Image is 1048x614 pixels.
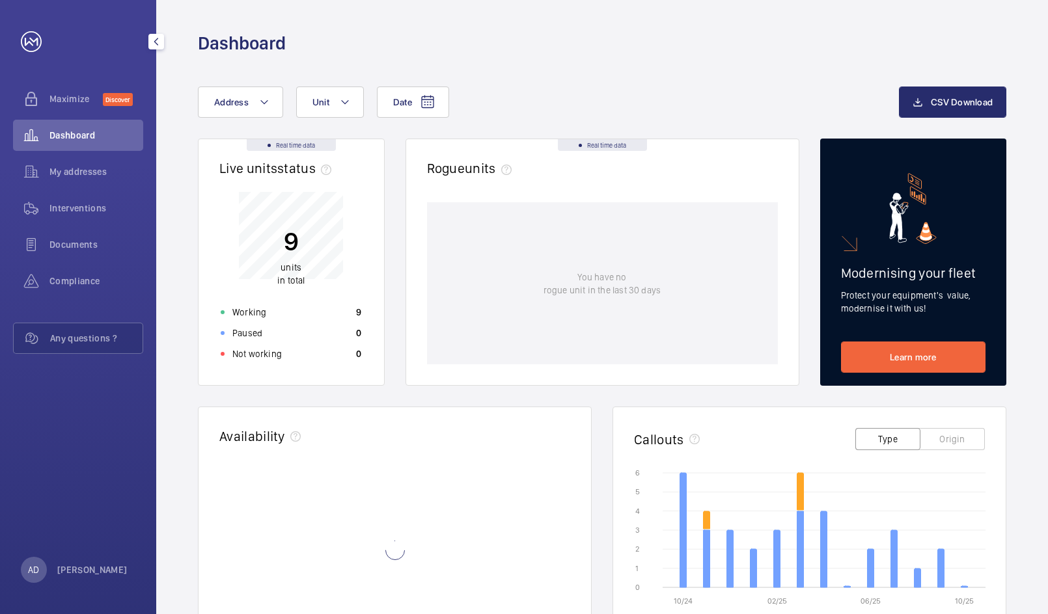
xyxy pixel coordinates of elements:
span: Dashboard [49,129,143,142]
text: 10/24 [674,596,693,606]
span: Address [214,97,249,107]
span: Discover [103,93,133,106]
text: 0 [635,583,640,592]
div: Real time data [558,139,647,151]
p: Not working [232,347,282,360]
span: Any questions ? [50,332,143,345]
p: AD [28,563,39,576]
p: 0 [356,347,361,360]
text: 5 [635,487,640,496]
text: 6 [635,468,640,477]
text: 2 [635,544,639,554]
h2: Availability [219,428,285,444]
span: Maximize [49,92,103,105]
p: [PERSON_NAME] [57,563,128,576]
a: Learn more [841,341,986,373]
p: Working [232,306,266,319]
button: Unit [296,87,364,118]
p: in total [277,261,305,287]
p: You have no rogue unit in the last 30 days [544,271,661,297]
span: My addresses [49,165,143,178]
button: Date [377,87,449,118]
span: status [277,160,337,176]
div: Real time data [247,139,336,151]
span: Documents [49,238,143,251]
h1: Dashboard [198,31,286,55]
span: Date [393,97,412,107]
span: units [465,160,517,176]
span: Interventions [49,202,143,215]
h2: Rogue [427,160,517,176]
h2: Modernising your fleet [841,265,986,281]
p: 9 [277,225,305,258]
text: 4 [635,507,640,516]
p: 9 [356,306,361,319]
p: 0 [356,327,361,340]
text: 3 [635,526,640,535]
button: CSV Download [899,87,1006,118]
button: Address [198,87,283,118]
text: 1 [635,564,639,573]
span: Unit [312,97,329,107]
h2: Live units [219,160,337,176]
p: Protect your equipment's value, modernise it with us! [841,289,986,315]
h2: Callouts [634,431,684,447]
text: 10/25 [955,596,974,606]
img: marketing-card.svg [889,173,937,244]
span: units [281,262,301,273]
button: Type [855,428,920,450]
button: Origin [920,428,985,450]
span: Compliance [49,274,143,287]
text: 02/25 [767,596,787,606]
text: 06/25 [861,596,881,606]
p: Paused [232,327,262,340]
span: CSV Download [931,97,993,107]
